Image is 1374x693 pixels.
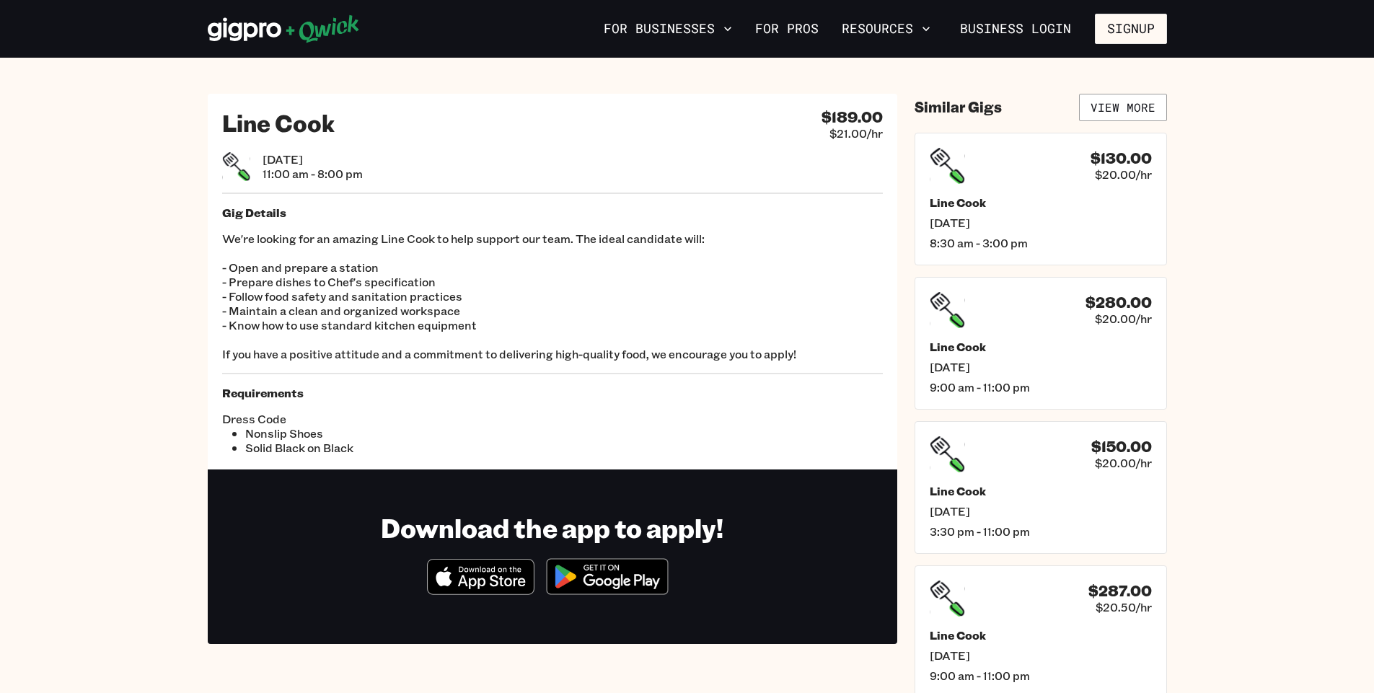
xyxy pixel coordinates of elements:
[598,17,738,41] button: For Businesses
[829,126,883,141] span: $21.00/hr
[930,360,1152,374] span: [DATE]
[1085,293,1152,312] h4: $280.00
[930,236,1152,250] span: 8:30 am - 3:00 pm
[1091,438,1152,456] h4: $150.00
[930,380,1152,394] span: 9:00 am - 11:00 pm
[1095,14,1167,44] button: Signup
[263,152,363,167] span: [DATE]
[915,421,1167,554] a: $150.00$20.00/hrLine Cook[DATE]3:30 pm - 11:00 pm
[245,426,552,441] li: Nonslip Shoes
[930,216,1152,230] span: [DATE]
[836,17,936,41] button: Resources
[948,14,1083,44] a: Business Login
[1079,94,1167,121] a: View More
[930,648,1152,663] span: [DATE]
[930,484,1152,498] h5: Line Cook
[915,277,1167,410] a: $280.00$20.00/hrLine Cook[DATE]9:00 am - 11:00 pm
[915,98,1002,116] h4: Similar Gigs
[1095,456,1152,470] span: $20.00/hr
[749,17,824,41] a: For Pros
[222,386,883,400] h5: Requirements
[222,206,883,220] h5: Gig Details
[222,231,883,361] p: We're looking for an amazing Line Cook to help support our team. The ideal candidate will: - Open...
[1088,582,1152,600] h4: $287.00
[245,441,552,455] li: Solid Black on Black
[1091,149,1152,167] h4: $130.00
[222,108,335,137] h2: Line Cook
[930,524,1152,539] span: 3:30 pm - 11:00 pm
[915,133,1167,265] a: $130.00$20.00/hrLine Cook[DATE]8:30 am - 3:00 pm
[930,628,1152,643] h5: Line Cook
[930,668,1152,683] span: 9:00 am - 11:00 pm
[930,340,1152,354] h5: Line Cook
[427,583,535,598] a: Download on the App Store
[930,195,1152,210] h5: Line Cook
[1095,167,1152,182] span: $20.00/hr
[1095,312,1152,326] span: $20.00/hr
[930,504,1152,518] span: [DATE]
[1096,600,1152,614] span: $20.50/hr
[381,511,723,544] h1: Download the app to apply!
[822,108,883,126] h4: $189.00
[263,167,363,181] span: 11:00 am - 8:00 pm
[537,549,677,604] img: Get it on Google Play
[222,412,552,426] span: Dress Code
